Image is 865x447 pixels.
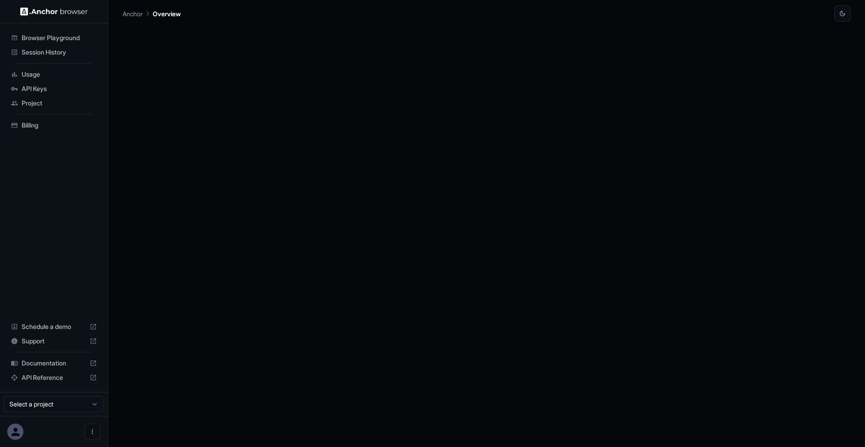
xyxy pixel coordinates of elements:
span: Documentation [22,359,86,368]
button: Open menu [84,424,100,440]
span: API Reference [22,373,86,382]
span: Project [22,99,97,108]
span: Session History [22,48,97,57]
p: Anchor [123,9,143,18]
span: Browser Playground [22,33,97,42]
div: Billing [7,118,100,132]
span: Support [22,337,86,346]
nav: breadcrumb [123,9,181,18]
span: Usage [22,70,97,79]
div: Project [7,96,100,110]
p: Overview [153,9,181,18]
span: Billing [22,121,97,130]
div: Usage [7,67,100,82]
div: Browser Playground [7,31,100,45]
div: Schedule a demo [7,319,100,334]
span: Schedule a demo [22,322,86,331]
div: API Keys [7,82,100,96]
div: Session History [7,45,100,59]
div: Support [7,334,100,348]
div: API Reference [7,370,100,385]
img: Anchor Logo [20,7,88,16]
span: API Keys [22,84,97,93]
div: Documentation [7,356,100,370]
